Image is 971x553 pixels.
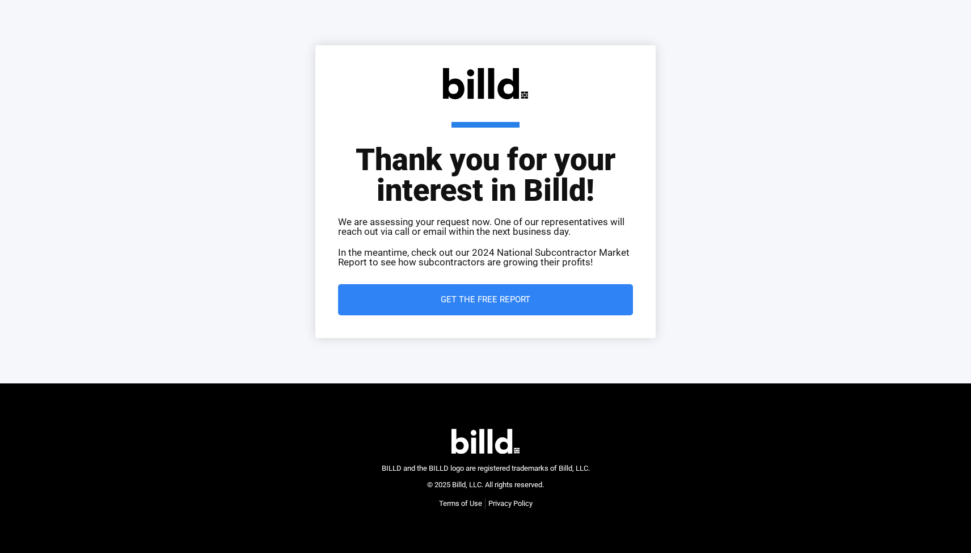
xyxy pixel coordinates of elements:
[382,464,590,489] span: BILLD and the BILLD logo are registered trademarks of Billd, LLC. © 2025 Billd, LLC. All rights r...
[439,498,482,509] a: Terms of Use
[338,217,633,237] p: We are assessing your request now. One of our representatives will reach out via call or email wi...
[338,284,633,315] a: Get the Free Report
[488,498,533,509] a: Privacy Policy
[441,296,530,304] span: Get the Free Report
[439,498,533,509] nav: Menu
[338,122,633,206] h1: Thank you for your interest in Billd!
[338,248,633,267] p: In the meantime, check out our 2024 National Subcontractor Market Report to see how subcontractor...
